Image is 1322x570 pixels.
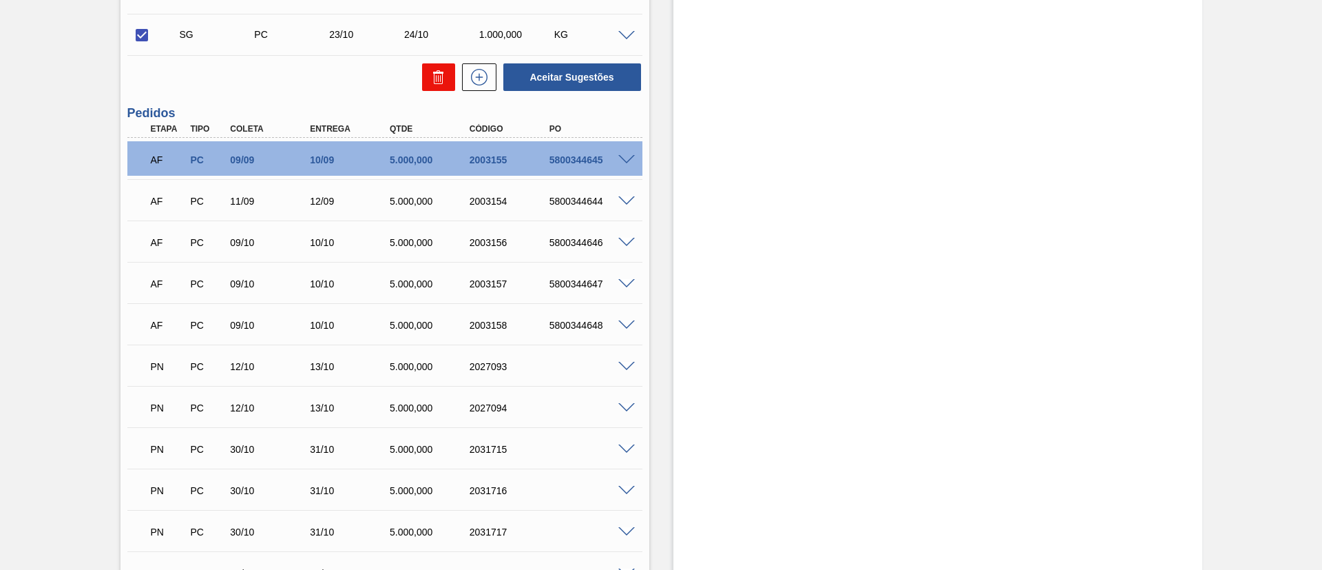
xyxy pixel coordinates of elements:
[227,320,316,331] div: 09/10/2025
[227,124,316,134] div: Coleta
[466,196,556,207] div: 2003154
[187,196,228,207] div: Pedido de Compra
[476,29,559,40] div: 1.000,000
[151,196,185,207] p: AF
[151,237,185,248] p: AF
[227,444,316,455] div: 30/10/2025
[551,29,634,40] div: KG
[386,361,476,372] div: 5.000,000
[227,278,316,289] div: 09/10/2025
[466,485,556,496] div: 2031716
[455,63,496,91] div: Nova sugestão
[386,196,476,207] div: 5.000,000
[386,320,476,331] div: 5.000,000
[187,361,228,372] div: Pedido de Compra
[386,124,476,134] div: Qtde
[401,29,484,40] div: 24/10/2025
[151,527,185,538] p: PN
[187,485,228,496] div: Pedido de Compra
[386,527,476,538] div: 5.000,000
[546,196,636,207] div: 5800344644
[147,476,189,506] div: Pedido em Negociação
[466,237,556,248] div: 2003156
[306,320,396,331] div: 10/10/2025
[187,444,228,455] div: Pedido de Compra
[386,278,476,289] div: 5.000,000
[147,186,189,216] div: Aguardando Faturamento
[386,403,476,414] div: 5.000,000
[187,527,228,538] div: Pedido de Compra
[466,527,556,538] div: 2031717
[187,154,228,165] div: Pedido de Compra
[127,106,642,121] h3: Pedidos
[147,124,189,134] div: Etapa
[466,403,556,414] div: 2027094
[227,196,316,207] div: 11/09/2025
[466,278,556,289] div: 2003157
[151,361,185,372] p: PN
[546,124,636,134] div: PO
[306,278,396,289] div: 10/10/2025
[386,237,476,248] div: 5.000,000
[415,63,455,91] div: Excluir Sugestões
[187,320,228,331] div: Pedido de Compra
[227,237,316,248] div: 09/10/2025
[147,517,189,547] div: Pedido em Negociação
[187,403,228,414] div: Pedido de Compra
[546,320,636,331] div: 5800344648
[466,154,556,165] div: 2003155
[187,237,228,248] div: Pedido de Compra
[386,485,476,496] div: 5.000,000
[546,154,636,165] div: 5800344645
[151,444,185,455] p: PN
[306,527,396,538] div: 31/10/2025
[326,29,409,40] div: 23/10/2025
[227,361,316,372] div: 12/10/2025
[147,269,189,299] div: Aguardando Faturamento
[503,63,641,91] button: Aceitar Sugestões
[386,154,476,165] div: 5.000,000
[147,145,189,175] div: Aguardando Faturamento
[306,361,396,372] div: 13/10/2025
[466,320,556,331] div: 2003158
[466,444,556,455] div: 2031715
[306,124,396,134] div: Entrega
[466,361,556,372] div: 2027093
[227,527,316,538] div: 30/10/2025
[306,403,396,414] div: 13/10/2025
[306,444,396,455] div: 31/10/2025
[147,227,189,258] div: Aguardando Faturamento
[306,196,396,207] div: 12/09/2025
[151,278,185,289] p: AF
[306,485,396,496] div: 31/10/2025
[466,124,556,134] div: Código
[306,154,396,165] div: 10/09/2025
[187,124,228,134] div: Tipo
[386,444,476,455] div: 5.000,000
[546,278,636,289] div: 5800344647
[496,62,642,92] div: Aceitar Sugestões
[306,237,396,248] div: 10/10/2025
[147,352,189,382] div: Pedido em Negociação
[151,154,185,165] p: AF
[176,29,260,40] div: Sugestão Criada
[546,237,636,248] div: 5800344646
[227,154,316,165] div: 09/09/2025
[147,310,189,340] div: Aguardando Faturamento
[147,393,189,423] div: Pedido em Negociação
[227,403,316,414] div: 12/10/2025
[251,29,334,40] div: Pedido de Compra
[227,485,316,496] div: 30/10/2025
[151,320,185,331] p: AF
[147,434,189,465] div: Pedido em Negociação
[151,403,185,414] p: PN
[151,485,185,496] p: PN
[187,278,228,289] div: Pedido de Compra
